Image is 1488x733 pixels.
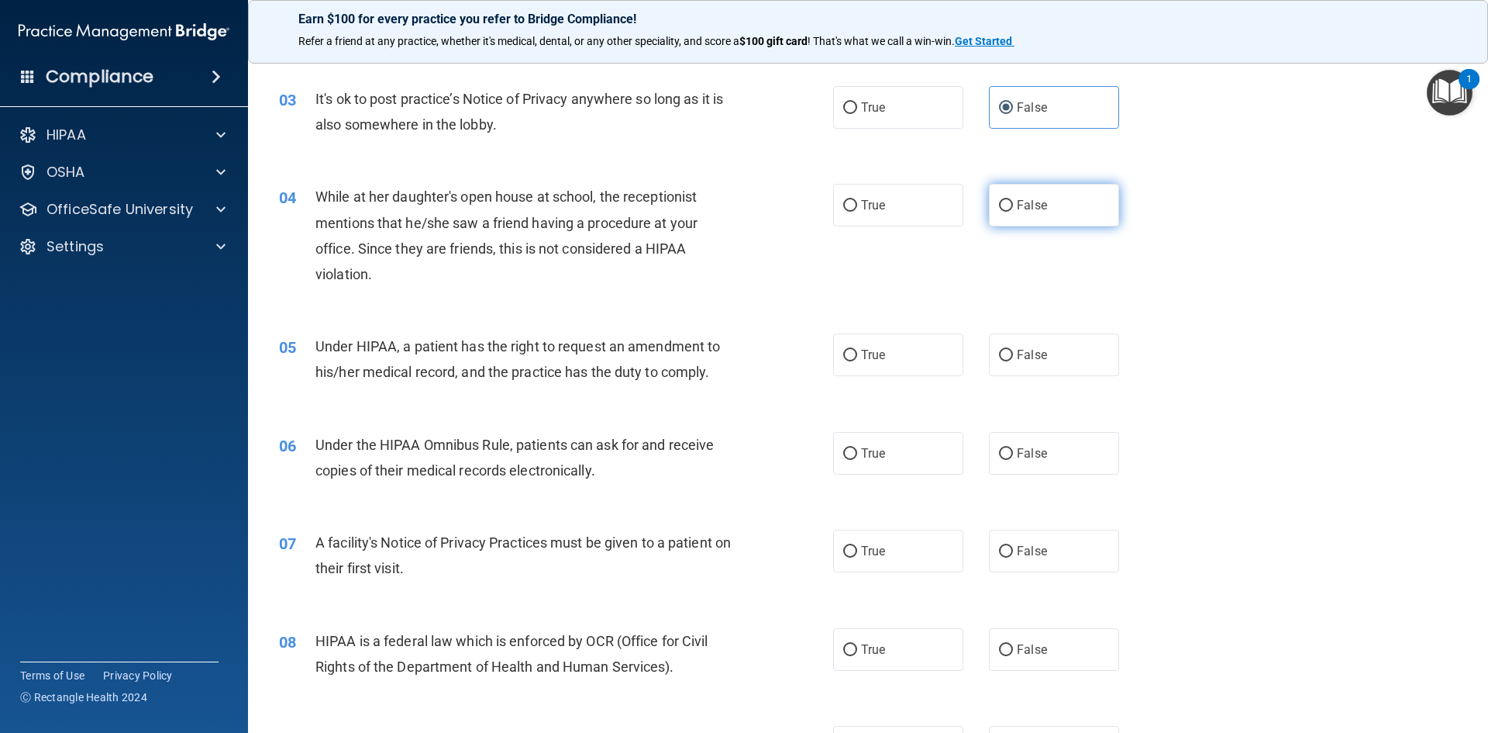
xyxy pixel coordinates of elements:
[19,237,226,256] a: Settings
[1017,100,1047,115] span: False
[20,668,84,683] a: Terms of Use
[999,645,1013,656] input: False
[1017,446,1047,461] span: False
[19,200,226,219] a: OfficeSafe University
[843,546,857,558] input: True
[279,188,296,207] span: 04
[861,100,885,115] span: True
[19,163,226,182] a: OSHA
[999,200,1013,212] input: False
[315,91,723,133] span: It's ok to post practice’s Notice of Privacy anywhere so long as it is also somewhere in the lobby.
[20,690,147,705] span: Ⓒ Rectangle Health 2024
[808,35,955,47] span: ! That's what we call a win-win.
[861,347,885,362] span: True
[315,188,697,282] span: While at her daughter's open house at school, the receptionist mentions that he/she saw a friend ...
[279,633,296,652] span: 08
[1466,79,1472,99] div: 1
[279,91,296,109] span: 03
[19,126,226,144] a: HIPAA
[955,35,1012,47] strong: Get Started
[1017,642,1047,657] span: False
[46,200,193,219] p: OfficeSafe University
[861,446,885,461] span: True
[955,35,1014,47] a: Get Started
[46,237,104,256] p: Settings
[315,633,708,675] span: HIPAA is a federal law which is enforced by OCR (Office for Civil Rights of the Department of Hea...
[1017,347,1047,362] span: False
[843,645,857,656] input: True
[315,338,720,380] span: Under HIPAA, a patient has the right to request an amendment to his/her medical record, and the p...
[279,534,296,553] span: 07
[1427,70,1472,116] button: Open Resource Center, 1 new notification
[19,16,229,47] img: PMB logo
[279,338,296,357] span: 05
[315,534,731,576] span: A facility's Notice of Privacy Practices must be given to a patient on their first visit.
[315,437,714,479] span: Under the HIPAA Omnibus Rule, patients can ask for and receive copies of their medical records el...
[843,448,857,460] input: True
[843,350,857,361] input: True
[298,35,739,47] span: Refer a friend at any practice, whether it's medical, dental, or any other speciality, and score a
[861,642,885,657] span: True
[46,163,85,182] p: OSHA
[999,448,1013,460] input: False
[46,66,153,88] h4: Compliance
[1017,198,1047,213] span: False
[861,198,885,213] span: True
[999,102,1013,114] input: False
[861,544,885,558] span: True
[103,668,173,683] a: Privacy Policy
[46,126,86,144] p: HIPAA
[1017,544,1047,558] span: False
[843,200,857,212] input: True
[279,437,296,455] span: 06
[843,102,857,114] input: True
[739,35,808,47] strong: $100 gift card
[999,546,1013,558] input: False
[298,12,1438,26] p: Earn $100 for every practice you refer to Bridge Compliance!
[999,350,1013,361] input: False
